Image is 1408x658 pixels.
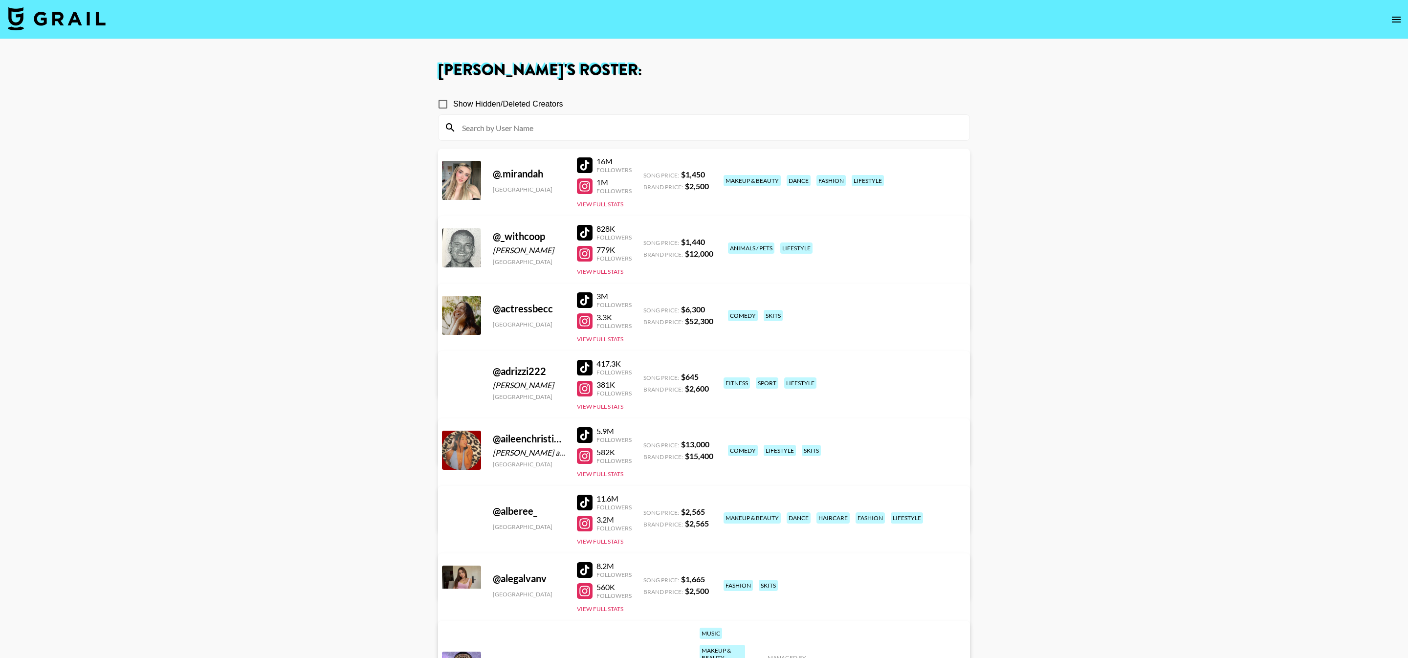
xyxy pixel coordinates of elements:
strong: $ 2,500 [685,586,709,595]
div: lifestyle [780,242,813,254]
div: [GEOGRAPHIC_DATA] [493,393,565,400]
button: View Full Stats [577,200,623,208]
span: Song Price: [643,441,679,449]
div: @ actressbecc [493,303,565,315]
div: Followers [596,187,632,195]
span: Song Price: [643,307,679,314]
h1: [PERSON_NAME] 's Roster: [438,63,970,78]
div: Followers [596,301,632,308]
div: @ alegalvanv [493,572,565,585]
strong: $ 6,300 [681,305,705,314]
span: Brand Price: [643,318,683,326]
strong: $ 2,500 [685,181,709,191]
div: 1M [596,177,632,187]
div: Followers [596,436,632,443]
span: Song Price: [643,509,679,516]
div: animals / pets [728,242,774,254]
span: Brand Price: [643,386,683,393]
img: Grail Talent [8,7,106,30]
span: Brand Price: [643,183,683,191]
div: @ .mirandah [493,168,565,180]
div: dance [787,512,811,524]
span: Song Price: [643,374,679,381]
div: lifestyle [852,175,884,186]
div: 3.3K [596,312,632,322]
div: [GEOGRAPHIC_DATA] [493,258,565,265]
strong: $ 52,300 [685,316,713,326]
span: Song Price: [643,239,679,246]
div: 582K [596,447,632,457]
div: fitness [724,377,750,389]
div: Followers [596,525,632,532]
div: [GEOGRAPHIC_DATA] [493,321,565,328]
div: Followers [596,166,632,174]
div: 417.3K [596,359,632,369]
strong: $ 2,600 [685,384,709,393]
strong: $ 1,440 [681,237,705,246]
div: Followers [596,322,632,329]
div: fashion [856,512,885,524]
span: Brand Price: [643,251,683,258]
strong: $ 15,400 [685,451,713,461]
div: @ aileenchristineee [493,433,565,445]
span: Brand Price: [643,453,683,461]
div: [GEOGRAPHIC_DATA] [493,186,565,193]
div: comedy [728,310,758,321]
strong: $ 1,450 [681,170,705,179]
button: View Full Stats [577,403,623,410]
div: makeup & beauty [724,512,781,524]
div: [PERSON_NAME] [493,245,565,255]
div: Followers [596,255,632,262]
div: Followers [596,457,632,464]
div: [PERSON_NAME] and [GEOGRAPHIC_DATA] [493,448,565,458]
div: Followers [596,592,632,599]
div: [GEOGRAPHIC_DATA] [493,591,565,598]
div: makeup & beauty [724,175,781,186]
div: lifestyle [764,445,796,456]
div: 828K [596,224,632,234]
span: Brand Price: [643,521,683,528]
strong: $ 2,565 [685,519,709,528]
div: 779K [596,245,632,255]
strong: $ 13,000 [681,439,709,449]
div: 11.6M [596,494,632,504]
div: music [700,628,722,639]
span: Song Price: [643,576,679,584]
strong: $ 2,565 [681,507,705,516]
button: open drawer [1386,10,1406,29]
div: 560K [596,582,632,592]
div: Followers [596,571,632,578]
div: dance [787,175,811,186]
div: sport [756,377,778,389]
div: comedy [728,445,758,456]
div: [GEOGRAPHIC_DATA] [493,461,565,468]
div: haircare [816,512,850,524]
div: 3M [596,291,632,301]
div: skits [759,580,778,591]
span: Show Hidden/Deleted Creators [453,98,563,110]
button: View Full Stats [577,538,623,545]
div: @ alberee_ [493,505,565,517]
div: Followers [596,390,632,397]
div: lifestyle [784,377,816,389]
div: skits [802,445,821,456]
div: [GEOGRAPHIC_DATA] [493,523,565,530]
div: @ _withcoop [493,230,565,242]
input: Search by User Name [456,120,964,135]
div: 5.9M [596,426,632,436]
strong: $ 12,000 [685,249,713,258]
div: 16M [596,156,632,166]
div: skits [764,310,783,321]
div: Followers [596,504,632,511]
strong: $ 645 [681,372,699,381]
div: 3.2M [596,515,632,525]
span: Brand Price: [643,588,683,595]
div: 381K [596,380,632,390]
div: 8.2M [596,561,632,571]
span: Song Price: [643,172,679,179]
strong: $ 1,665 [681,574,705,584]
div: [PERSON_NAME] [493,380,565,390]
div: @ adrizzi222 [493,365,565,377]
button: View Full Stats [577,268,623,275]
button: View Full Stats [577,335,623,343]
